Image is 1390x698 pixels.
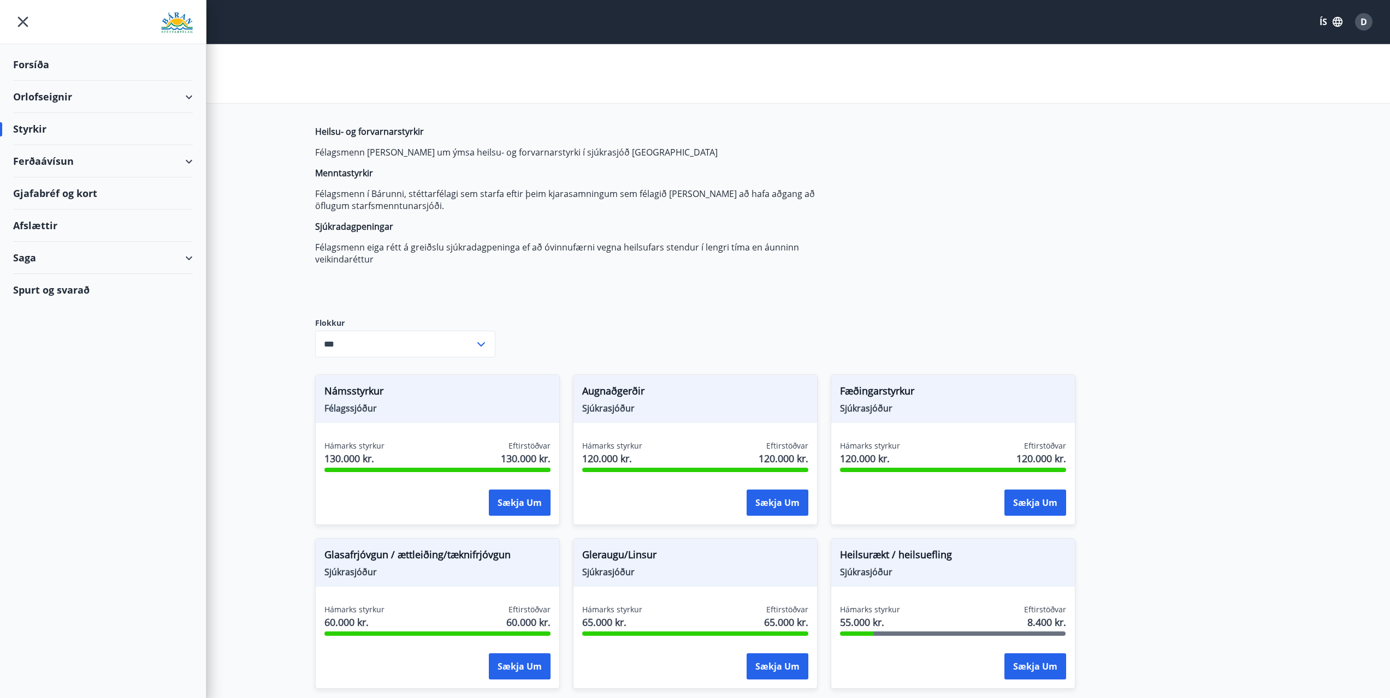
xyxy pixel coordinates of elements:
strong: Sjúkradagpeningar [315,220,393,232]
label: Flokkur [315,318,495,329]
button: D [1351,9,1377,35]
span: 65.000 kr. [764,615,808,629]
button: Sækja um [1004,490,1066,516]
button: Sækja um [489,653,551,679]
span: Eftirstöðvar [1024,440,1066,451]
div: Ferðaávísun [13,145,193,177]
span: 60.000 kr. [324,615,385,629]
span: Eftirstöðvar [1024,604,1066,615]
span: 130.000 kr. [324,451,385,466]
span: 65.000 kr. [582,615,642,629]
span: Glasafrjóvgun / ættleiðing/tæknifrjóvgun [324,547,551,566]
span: 130.000 kr. [501,451,551,466]
span: Eftirstöðvar [766,440,808,451]
span: 120.000 kr. [759,451,808,466]
span: Hámarks styrkur [582,604,642,615]
button: Sækja um [747,653,808,679]
div: Forsíða [13,49,193,81]
span: Gleraugu/Linsur [582,547,808,566]
span: Hámarks styrkur [324,604,385,615]
span: Sjúkrasjóður [840,402,1066,414]
div: Spurt og svarað [13,274,193,306]
button: Sækja um [1004,653,1066,679]
span: Hámarks styrkur [324,440,385,451]
button: Sækja um [489,490,551,516]
div: Afslættir [13,210,193,242]
span: Félagssjóður [324,402,551,414]
p: Félagsmenn [PERSON_NAME] um ýmsa heilsu- og forvarnarstyrki í sjúkrasjóð [GEOGRAPHIC_DATA] [315,146,831,158]
img: union_logo [161,12,193,34]
span: 120.000 kr. [840,451,900,466]
span: Fæðingarstyrkur [840,384,1066,402]
span: 60.000 kr. [506,615,551,629]
span: Augnaðgerðir [582,384,808,402]
button: Sækja um [747,490,808,516]
p: Félagsmenn í Bárunni, stéttarfélagi sem starfa eftir þeim kjarasamningum sem félagið [PERSON_NAME... [315,188,831,212]
span: 55.000 kr. [840,615,900,629]
strong: Menntastyrkir [315,167,373,179]
div: Orlofseignir [13,81,193,113]
span: 120.000 kr. [1016,451,1066,466]
span: Sjúkrasjóður [840,566,1066,578]
button: ÍS [1314,12,1348,32]
span: 8.400 kr. [1027,615,1066,629]
span: Eftirstöðvar [766,604,808,615]
span: Eftirstöðvar [508,604,551,615]
div: Saga [13,242,193,274]
span: D [1361,16,1367,28]
div: Gjafabréf og kort [13,177,193,210]
span: Heilsurækt / heilsuefling [840,547,1066,566]
span: Námsstyrkur [324,384,551,402]
span: 120.000 kr. [582,451,642,466]
span: Sjúkrasjóður [582,566,808,578]
span: Sjúkrasjóður [582,402,808,414]
span: Hámarks styrkur [582,440,642,451]
span: Hámarks styrkur [840,604,900,615]
p: Félagsmenn eiga rétt á greiðslu sjúkradagpeninga ef að óvinnufærni vegna heilsufars stendur í len... [315,241,831,265]
span: Hámarks styrkur [840,440,900,451]
strong: Heilsu- og forvarnarstyrkir [315,126,424,138]
span: Sjúkrasjóður [324,566,551,578]
span: Eftirstöðvar [508,440,551,451]
button: menu [13,12,33,32]
div: Styrkir [13,113,193,145]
